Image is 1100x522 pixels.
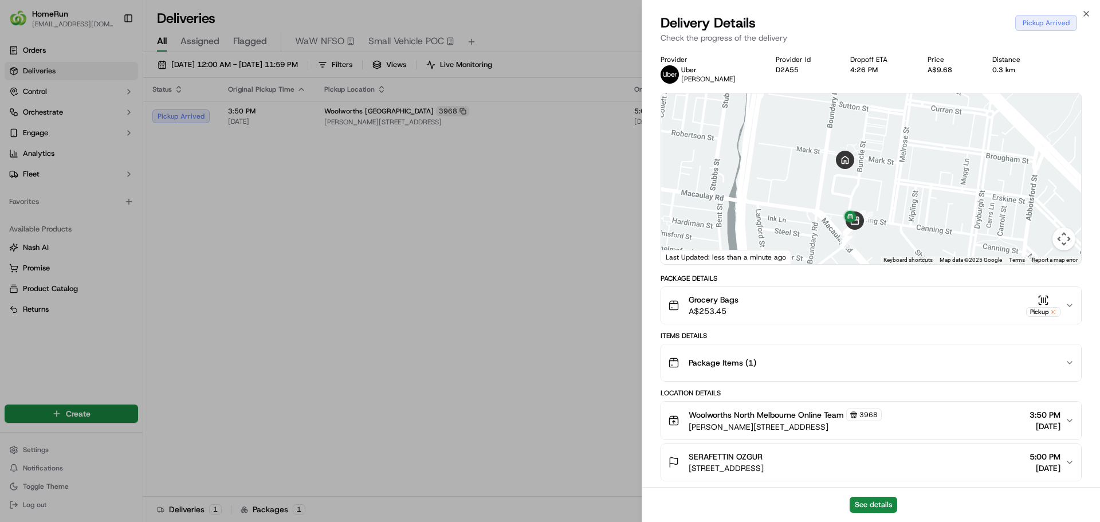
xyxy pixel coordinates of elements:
[661,344,1081,381] button: Package Items (1)
[681,74,736,84] span: [PERSON_NAME]
[661,444,1081,481] button: SERAFETTIN OZGUR[STREET_ADDRESS]5:00 PM[DATE]
[883,256,933,264] button: Keyboard shortcuts
[114,194,139,203] span: Pylon
[1030,462,1060,474] span: [DATE]
[940,257,1002,263] span: Map data ©2025 Google
[11,11,34,34] img: Nash
[39,121,145,130] div: We're available if you need us!
[661,274,1082,283] div: Package Details
[842,228,857,243] div: 11
[661,331,1082,340] div: Items Details
[689,305,738,317] span: A$253.45
[661,287,1081,324] button: Grocery BagsA$253.45Pickup
[195,113,209,127] button: Start new chat
[689,357,756,368] span: Package Items ( 1 )
[1032,257,1078,263] a: Report a map error
[23,166,88,178] span: Knowledge Base
[1026,295,1060,317] button: Pickup
[30,74,206,86] input: Got a question? Start typing here...
[661,388,1082,398] div: Location Details
[92,162,188,182] a: 💻API Documentation
[1009,257,1025,263] a: Terms (opens in new tab)
[776,65,799,74] button: D2A55
[11,167,21,176] div: 📗
[661,32,1082,44] p: Check the progress of the delivery
[1030,421,1060,432] span: [DATE]
[850,497,897,513] button: See details
[1026,307,1060,317] div: Pickup
[689,409,844,421] span: Woolworths North Melbourne Online Team
[992,65,1042,74] div: 0.3 km
[664,249,702,264] img: Google
[843,221,858,236] div: 15
[689,451,763,462] span: SERAFETTIN OZGUR
[1030,409,1060,421] span: 3:50 PM
[1052,227,1075,250] button: Map camera controls
[689,462,764,474] span: [STREET_ADDRESS]
[11,109,32,130] img: 1736555255976-a54dd68f-1ca7-489b-9aae-adbdc363a1c4
[850,65,909,74] div: 4:26 PM
[1030,451,1060,462] span: 5:00 PM
[859,410,878,419] span: 3968
[7,162,92,182] a: 📗Knowledge Base
[661,55,757,64] div: Provider
[928,65,974,74] div: A$9.68
[851,210,866,225] div: 6
[11,46,209,64] p: Welcome 👋
[840,234,855,249] div: 7
[39,109,188,121] div: Start new chat
[81,194,139,203] a: Powered byPylon
[681,65,736,74] p: Uber
[842,229,857,244] div: 12
[928,55,974,64] div: Price
[850,55,909,64] div: Dropoff ETA
[661,14,756,32] span: Delivery Details
[992,55,1042,64] div: Distance
[664,249,702,264] a: Open this area in Google Maps (opens a new window)
[97,167,106,176] div: 💻
[661,402,1081,439] button: Woolworths North Melbourne Online Team3968[PERSON_NAME][STREET_ADDRESS]3:50 PM[DATE]
[108,166,184,178] span: API Documentation
[776,55,832,64] div: Provider Id
[661,250,791,264] div: Last Updated: less than a minute ago
[689,421,882,433] span: [PERSON_NAME][STREET_ADDRESS]
[858,211,873,226] div: 5
[689,294,738,305] span: Grocery Bags
[661,65,679,84] img: uber-new-logo.jpeg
